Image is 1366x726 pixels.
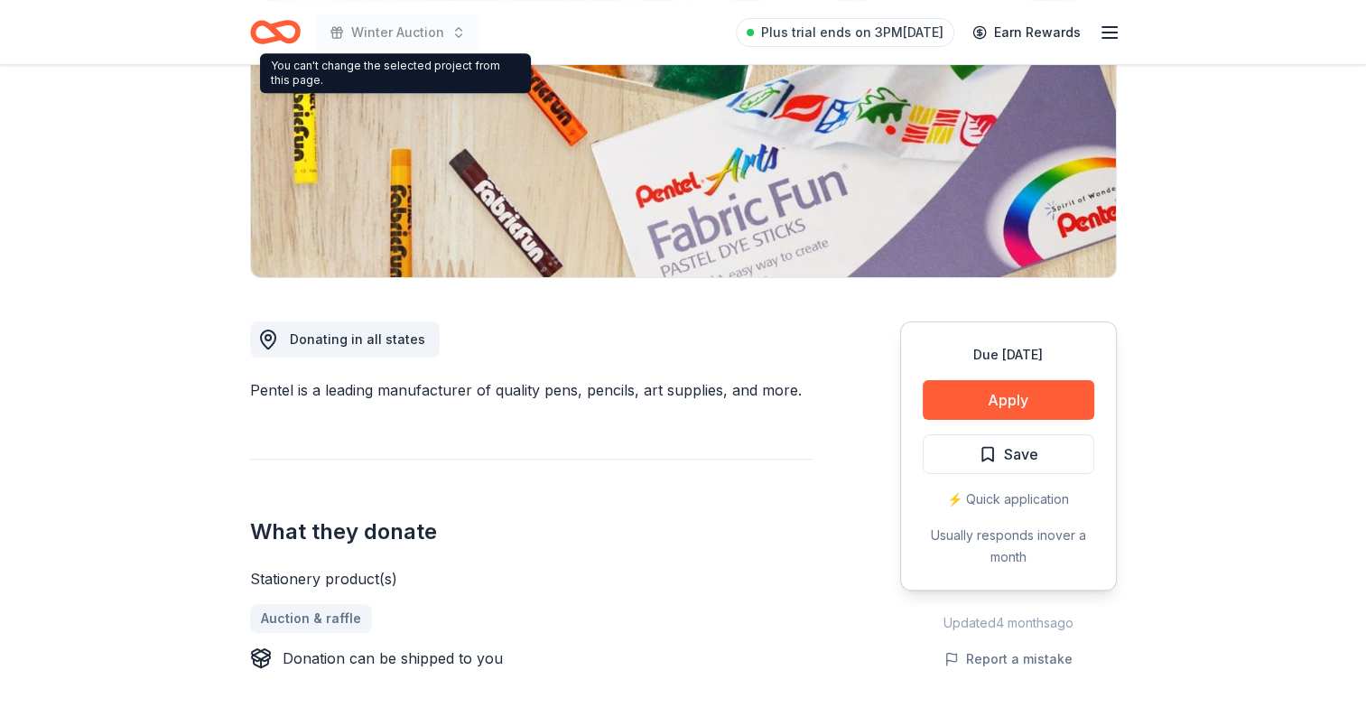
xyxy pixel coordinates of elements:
[1004,442,1038,466] span: Save
[351,22,444,43] span: Winter Auction
[900,612,1117,634] div: Updated 4 months ago
[250,11,301,53] a: Home
[923,525,1094,568] div: Usually responds in over a month
[250,568,813,590] div: Stationery product(s)
[944,648,1073,670] button: Report a mistake
[923,434,1094,474] button: Save
[283,647,503,669] div: Donation can be shipped to you
[962,16,1092,49] a: Earn Rewards
[923,489,1094,510] div: ⚡️ Quick application
[250,517,813,546] h2: What they donate
[736,18,954,47] a: Plus trial ends on 3PM[DATE]
[250,379,813,401] div: Pentel is a leading manufacturer of quality pens, pencils, art supplies, and more.
[315,14,480,51] button: Winter Auction
[923,344,1094,366] div: Due [DATE]
[761,22,943,43] span: Plus trial ends on 3PM[DATE]
[260,53,531,93] div: You can't change the selected project from this page.
[923,380,1094,420] button: Apply
[250,604,372,633] a: Auction & raffle
[290,331,425,347] span: Donating in all states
